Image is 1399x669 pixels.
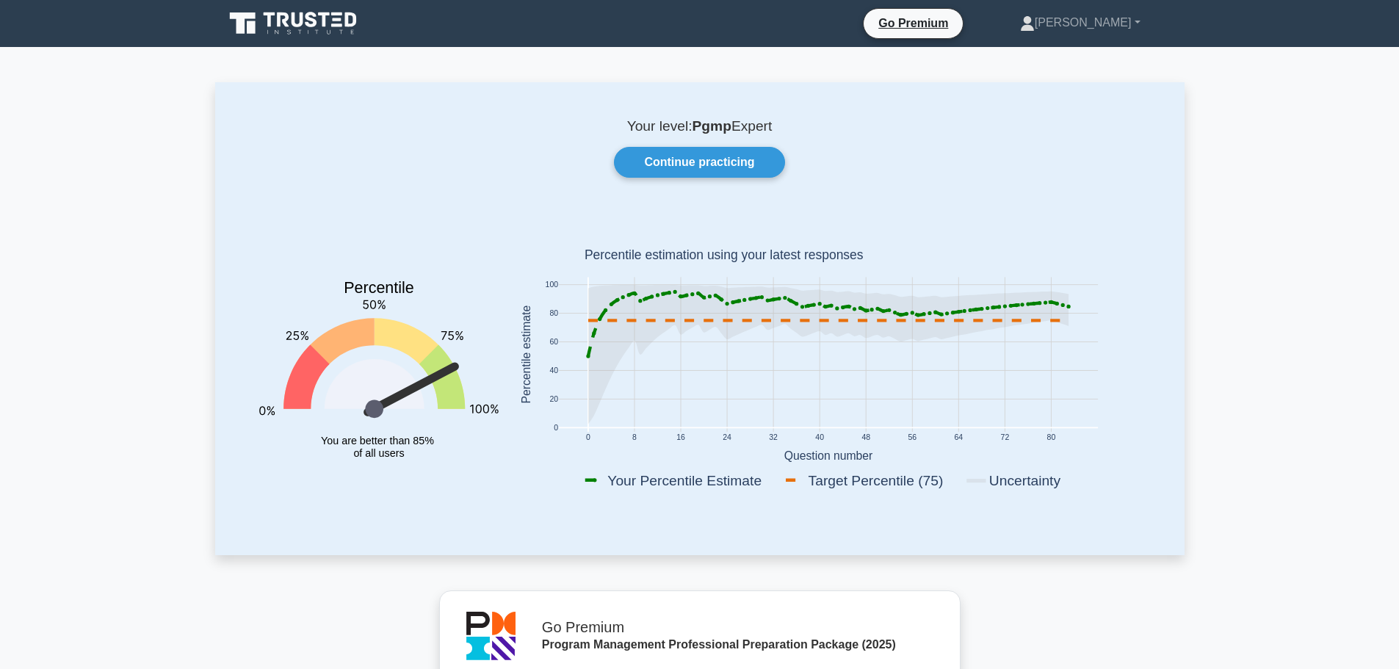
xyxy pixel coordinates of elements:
a: [PERSON_NAME] [985,8,1176,37]
text: 40 [549,367,558,375]
text: 20 [549,396,558,404]
text: 32 [769,434,778,442]
tspan: of all users [353,447,404,459]
tspan: You are better than 85% [321,435,434,446]
text: 80 [549,310,558,318]
text: 100 [545,281,558,289]
b: Pgmp [693,118,731,134]
text: Percentile [344,280,414,297]
a: Continue practicing [614,147,784,178]
text: 8 [632,434,637,442]
text: 64 [954,434,963,442]
text: Question number [784,449,872,462]
text: 80 [1046,434,1055,442]
text: 60 [549,339,558,347]
text: 56 [908,434,917,442]
text: 72 [1000,434,1009,442]
p: Your level: Expert [250,117,1149,135]
text: 48 [861,434,870,442]
text: 16 [676,434,685,442]
text: Percentile estimate [519,305,532,404]
text: Percentile estimation using your latest responses [584,248,863,263]
text: 0 [554,424,558,433]
a: Go Premium [870,14,957,32]
text: 0 [585,434,590,442]
text: 24 [723,434,731,442]
text: 40 [815,434,824,442]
